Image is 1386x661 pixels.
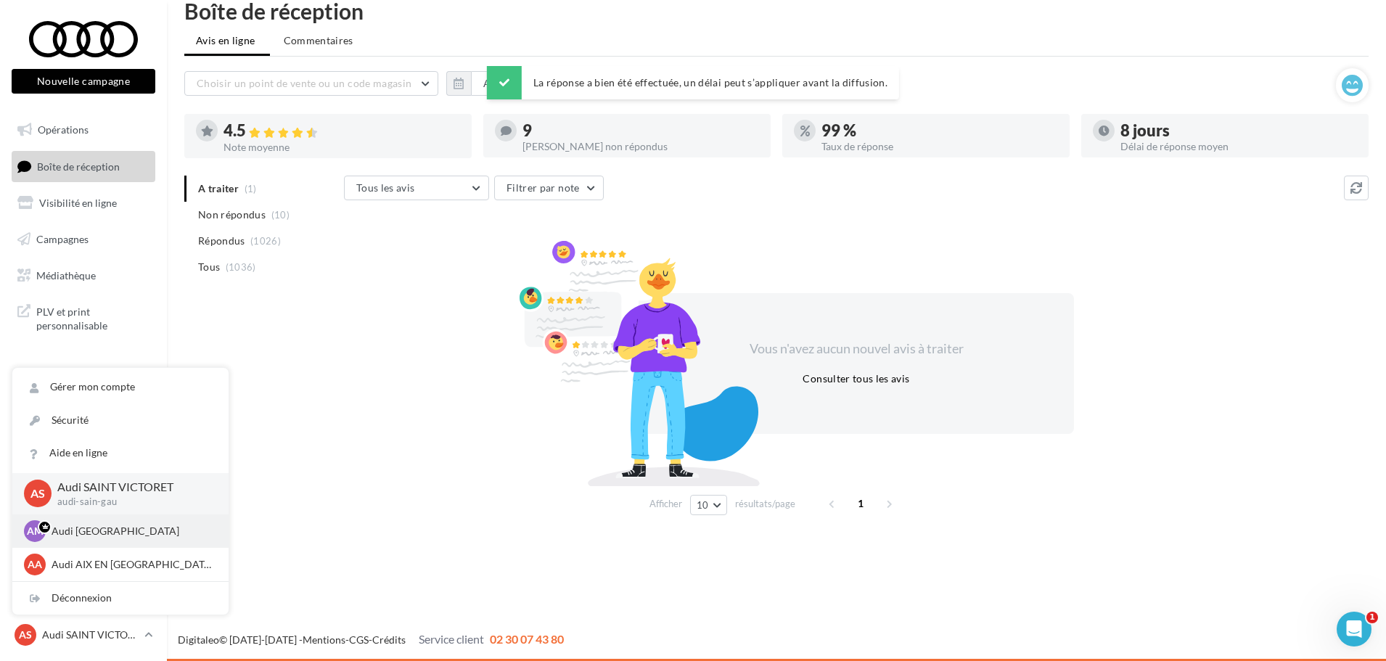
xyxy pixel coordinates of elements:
span: résultats/page [735,497,795,511]
div: Vous n'avez aucun nouvel avis à traiter [731,340,981,358]
a: Campagnes [9,224,158,255]
span: Opérations [38,123,89,136]
span: AS [30,485,45,502]
div: 4.5 [224,123,460,139]
span: (10) [271,209,290,221]
span: AM [27,524,44,538]
span: Non répondus [198,208,266,222]
div: Déconnexion [12,582,229,615]
span: PLV et print personnalisable [36,302,149,333]
span: Tous les avis [356,181,415,194]
a: Crédits [372,633,406,646]
p: Audi AIX EN [GEOGRAPHIC_DATA] [52,557,211,572]
a: Opérations [9,115,158,145]
span: Service client [419,632,484,646]
button: Au total [446,71,534,96]
span: Campagnes [36,233,89,245]
span: 02 30 07 43 80 [490,632,564,646]
button: Consulter tous les avis [797,370,915,387]
span: Visibilité en ligne [39,197,117,209]
div: 9 [522,123,759,139]
span: Boîte de réception [37,160,120,172]
iframe: Intercom live chat [1337,612,1371,646]
a: CGS [349,633,369,646]
button: Tous les avis [344,176,489,200]
button: 10 [690,495,727,515]
button: Au total [471,71,534,96]
a: Gérer mon compte [12,371,229,403]
div: Taux de réponse [821,141,1058,152]
span: Répondus [198,234,245,248]
span: 1 [849,492,872,515]
div: [PERSON_NAME] non répondus [522,141,759,152]
span: 10 [697,499,709,511]
a: PLV et print personnalisable [9,296,158,339]
p: Audi SAINT VICTORET [57,479,205,496]
span: Tous [198,260,220,274]
span: (1026) [250,235,281,247]
div: 8 jours [1120,123,1357,139]
span: 1 [1366,612,1378,623]
a: Sécurité [12,404,229,437]
p: Audi [GEOGRAPHIC_DATA] [52,524,211,538]
button: Filtrer par note [494,176,604,200]
div: Délai de réponse moyen [1120,141,1357,152]
a: Digitaleo [178,633,219,646]
span: AS [19,628,32,642]
button: Nouvelle campagne [12,69,155,94]
a: Mentions [303,633,345,646]
p: Audi SAINT VICTORET [42,628,139,642]
a: AS Audi SAINT VICTORET [12,621,155,649]
div: 99 % [821,123,1058,139]
div: Note moyenne [224,142,460,152]
a: Aide en ligne [12,437,229,469]
span: AA [28,557,42,572]
a: Médiathèque [9,260,158,291]
span: Afficher [649,497,682,511]
span: Médiathèque [36,268,96,281]
a: Visibilité en ligne [9,188,158,218]
span: Choisir un point de vente ou un code magasin [197,77,411,89]
a: Boîte de réception [9,151,158,182]
span: Commentaires [284,33,353,48]
div: La réponse a bien été effectuée, un délai peut s’appliquer avant la diffusion. [487,66,899,99]
p: audi-sain-gau [57,496,205,509]
button: Choisir un point de vente ou un code magasin [184,71,438,96]
span: © [DATE]-[DATE] - - - [178,633,564,646]
span: (1036) [226,261,256,273]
